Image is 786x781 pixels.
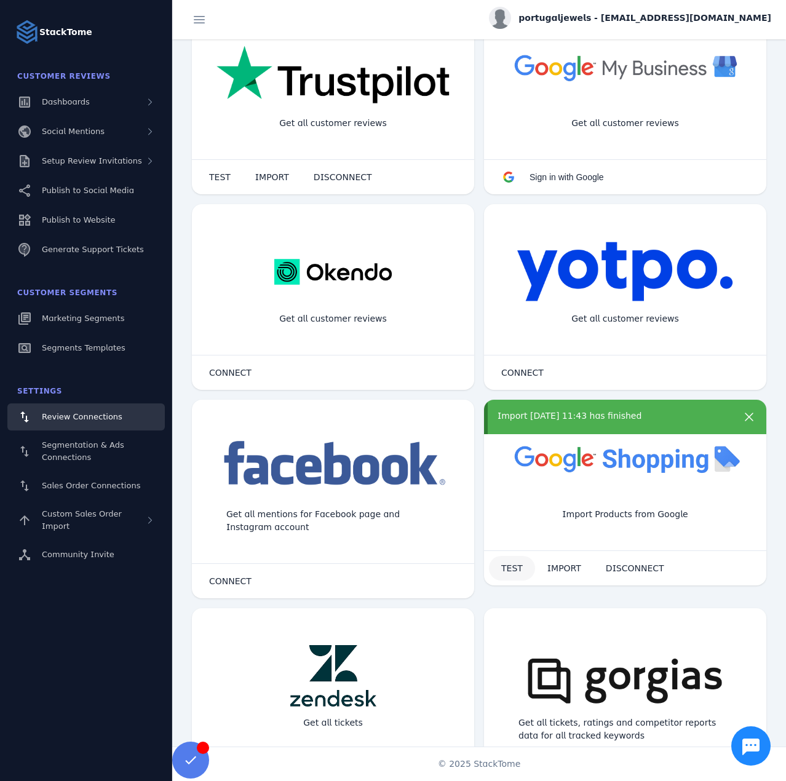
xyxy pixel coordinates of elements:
button: DISCONNECT [593,556,677,581]
span: © 2025 StackTome [438,758,521,771]
span: DISCONNECT [314,173,372,181]
a: Publish to Website [7,207,165,234]
span: Segments Templates [42,343,125,352]
span: Custom Sales Order Import [42,509,122,531]
div: Get all customer reviews [269,107,397,140]
span: CONNECT [209,577,252,585]
span: TEST [209,173,231,181]
img: profile.jpg [489,7,511,29]
button: Sign in with Google [489,165,616,189]
img: zendesk.png [290,645,376,707]
span: Publish to Website [42,215,115,224]
button: IMPORT [535,556,593,581]
span: DISCONNECT [606,564,664,573]
div: Get all tickets [293,707,373,739]
button: CONNECT [197,569,264,593]
button: CONNECT [197,360,264,385]
span: Sales Order Connections [42,481,140,490]
a: Review Connections [7,403,165,430]
img: yotpo.png [517,241,734,303]
div: Get all customer reviews [562,303,689,335]
a: Segmentation & Ads Connections [7,433,165,470]
img: facebook.png [216,437,450,491]
button: more [737,410,761,434]
button: more [445,18,469,43]
button: DISCONNECT [301,165,384,189]
span: Customer Segments [17,288,117,297]
button: CONNECT [489,360,556,385]
img: okendo.webp [274,241,392,303]
a: Generate Support Tickets [7,236,165,263]
img: gorgias.png [509,645,742,707]
span: Setup Review Invitations [42,156,142,165]
span: Segmentation & Ads Connections [42,440,124,462]
img: googlebusiness.png [509,46,742,89]
img: googleshopping.png [509,437,742,480]
img: trustpilot.png [216,46,450,106]
div: Get all mentions for Facebook page and Instagram account [216,498,450,544]
span: Settings [17,387,62,395]
div: Import [DATE] 11:43 has finished [498,410,731,422]
span: Dashboards [42,97,90,106]
button: portugaljewels - [EMAIL_ADDRESS][DOMAIN_NAME] [489,7,771,29]
span: CONNECT [501,368,544,377]
div: Get all tickets, ratings and competitor reports data for all tracked keywords [509,707,742,752]
span: Sign in with Google [530,172,604,182]
span: CONNECT [209,368,252,377]
div: Import Products from Google [552,498,697,531]
span: Generate Support Tickets [42,245,144,254]
span: Publish to Social Media [42,186,134,195]
span: Community Invite [42,550,114,559]
span: Review Connections [42,412,122,421]
a: Marketing Segments [7,305,165,332]
a: Community Invite [7,541,165,568]
strong: StackTome [39,26,92,39]
a: Segments Templates [7,335,165,362]
button: TEST [489,556,535,581]
button: IMPORT [243,165,301,189]
a: Sales Order Connections [7,472,165,499]
span: IMPORT [547,564,581,573]
span: Social Mentions [42,127,105,136]
div: Get all customer reviews [269,303,397,335]
span: Marketing Segments [42,314,124,323]
span: TEST [501,564,523,573]
span: IMPORT [255,173,289,181]
button: TEST [197,165,243,189]
a: Publish to Social Media [7,177,165,204]
span: portugaljewels - [EMAIL_ADDRESS][DOMAIN_NAME] [518,12,771,25]
div: Get all customer reviews [562,107,689,140]
img: Logo image [15,20,39,44]
span: Customer Reviews [17,72,111,81]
